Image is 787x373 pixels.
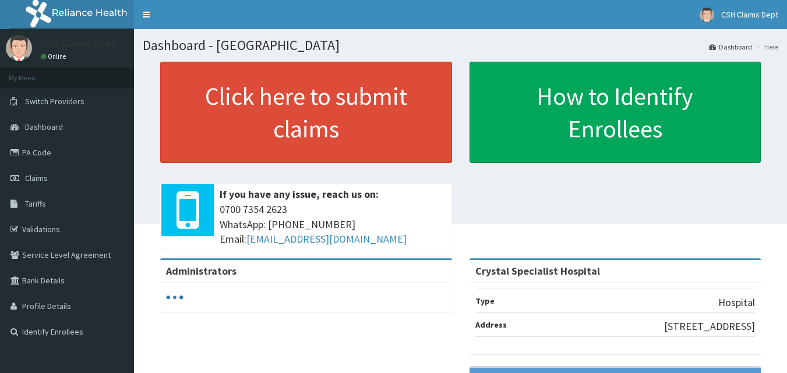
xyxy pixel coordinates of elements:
[470,62,761,163] a: How to Identify Enrollees
[709,42,752,52] a: Dashboard
[246,232,407,246] a: [EMAIL_ADDRESS][DOMAIN_NAME]
[25,122,63,132] span: Dashboard
[160,62,452,163] a: Click here to submit claims
[220,202,446,247] span: 0700 7354 2623 WhatsApp: [PHONE_NUMBER] Email:
[220,187,379,201] b: If you have any issue, reach us on:
[25,173,48,183] span: Claims
[166,264,237,278] b: Administrators
[475,319,507,330] b: Address
[25,198,46,209] span: Tariffs
[143,38,778,53] h1: Dashboard - [GEOGRAPHIC_DATA]
[475,264,600,278] strong: Crystal Specialist Hospital
[25,96,84,106] span: Switch Providers
[664,319,755,334] p: [STREET_ADDRESS]
[718,295,755,310] p: Hospital
[41,52,69,61] a: Online
[6,35,32,61] img: User Image
[721,9,778,20] span: CSH Claims Dept
[166,289,183,306] svg: audio-loading
[41,38,116,48] p: CSH Claims Dept
[700,8,714,22] img: User Image
[475,296,495,306] b: Type
[753,42,778,52] li: Here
